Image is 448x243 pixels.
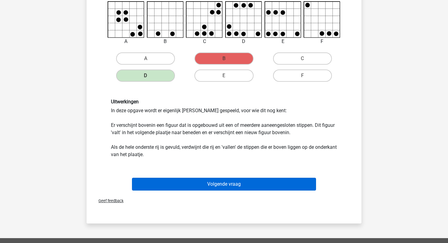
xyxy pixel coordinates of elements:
label: F [273,70,332,82]
h6: Uitwerkingen [111,99,337,105]
div: B [142,38,188,45]
div: A [103,38,149,45]
div: C [181,38,227,45]
div: F [299,38,345,45]
label: C [273,52,332,65]
div: D [221,38,267,45]
label: E [194,70,253,82]
div: In deze opgave wordt er eigenlijk [PERSON_NAME] gespeeld, voor wie dit nog kent: Er verschijnt bo... [106,99,342,158]
button: Volgende vraag [132,178,316,191]
div: E [260,38,306,45]
span: Geef feedback [94,198,123,203]
label: D [116,70,175,82]
label: B [194,52,253,65]
label: A [116,52,175,65]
